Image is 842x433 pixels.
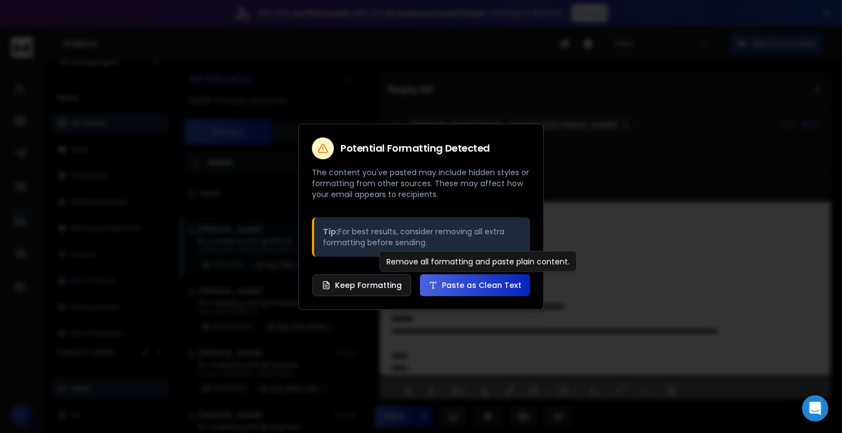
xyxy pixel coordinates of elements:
div: Open Intercom Messenger [802,395,828,422]
button: Keep Formatting [312,274,411,296]
p: The content you've pasted may include hidden styles or formatting from other sources. These may a... [312,167,530,200]
h2: Potential Formatting Detected [340,143,490,153]
p: For best results, consider removing all extra formatting before sending. [323,226,521,248]
strong: Tip: [323,226,338,237]
div: Remove all formatting and paste plain content. [379,251,577,272]
button: Paste as Clean Text [420,274,530,296]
